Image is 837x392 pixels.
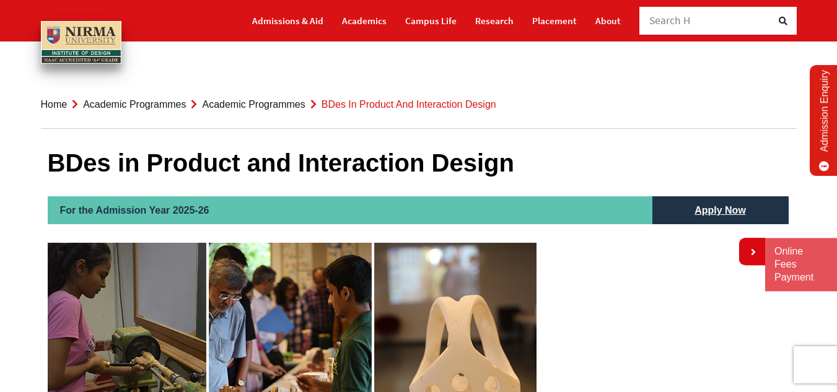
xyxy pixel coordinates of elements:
span: BDes in Product and Interaction Design [322,99,496,110]
a: Online Fees Payment [774,245,828,284]
span: Search H [649,14,691,27]
nav: breadcrumb [41,81,797,129]
a: Campus Life [405,10,457,32]
a: Research [475,10,514,32]
a: About [595,10,621,32]
a: Academic Programmes [83,99,186,110]
a: Academics [342,10,387,32]
a: Home [41,99,68,110]
a: Apply Now [682,196,758,224]
img: main_logo [41,21,121,64]
h2: For the Admission Year 2025-26 [48,196,652,224]
a: Placement [532,10,577,32]
a: Admissions & Aid [252,10,323,32]
h1: BDes in Product and Interaction Design [48,148,790,178]
a: Academic Programmes [202,99,305,110]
